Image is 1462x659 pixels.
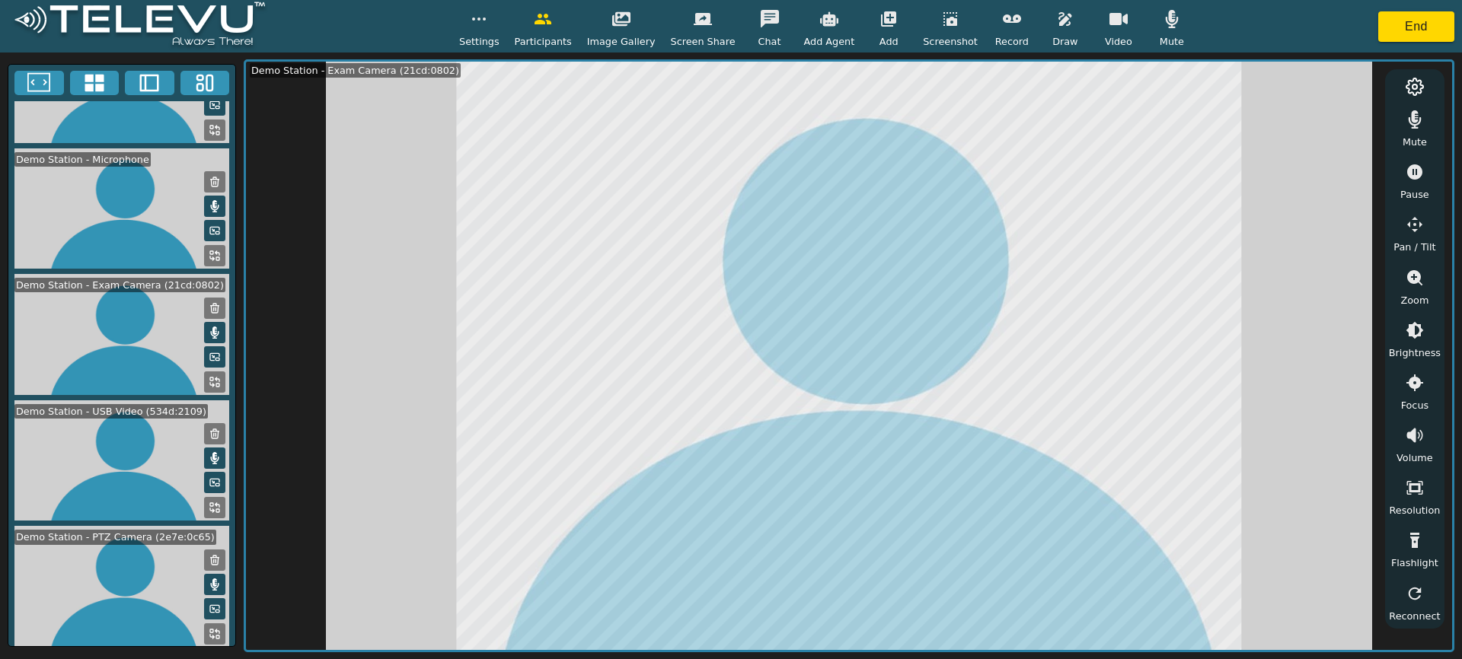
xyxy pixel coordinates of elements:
[1403,135,1427,149] span: Mute
[804,34,855,49] span: Add Agent
[204,119,225,141] button: Replace Feed
[204,94,225,116] button: Picture in Picture
[204,322,225,343] button: Mute
[14,404,208,419] div: Demo Station - USB Video (534d:2109)
[204,220,225,241] button: Picture in Picture
[125,71,174,95] button: Two Window Medium
[204,371,225,393] button: Replace Feed
[204,472,225,493] button: Picture in Picture
[1400,293,1428,307] span: Zoom
[995,34,1029,49] span: Record
[587,34,656,49] span: Image Gallery
[14,71,64,95] button: Fullscreen
[204,298,225,319] button: Remove Feed
[204,598,225,619] button: Picture in Picture
[70,71,120,95] button: 4x4
[204,549,225,571] button: Remove Feed
[1105,34,1132,49] span: Video
[459,34,500,49] span: Settings
[879,34,899,49] span: Add
[1400,187,1429,202] span: Pause
[250,63,461,78] div: Demo Station - Exam Camera (21cd:0802)
[180,71,230,95] button: Three Window Medium
[1389,345,1441,360] span: Brightness
[204,171,225,193] button: Remove Feed
[1397,450,1433,465] span: Volume
[204,623,225,645] button: Replace Feed
[14,530,216,544] div: Demo Station - PTZ Camera (2e7e:0c65)
[204,423,225,444] button: Remove Feed
[14,152,151,167] div: Demo Station - Microphone
[1052,34,1077,49] span: Draw
[14,278,225,292] div: Demo Station - Exam Camera (21cd:0802)
[1393,240,1435,254] span: Pan / Tilt
[1389,503,1440,517] span: Resolution
[1391,556,1438,570] span: Flashlight
[204,574,225,595] button: Mute
[204,497,225,518] button: Replace Feed
[923,34,978,49] span: Screenshot
[671,34,736,49] span: Screen Share
[204,196,225,217] button: Mute
[515,34,572,49] span: Participants
[1389,609,1440,623] span: Reconnect
[204,346,225,368] button: Picture in Picture
[204,245,225,266] button: Replace Feed
[1160,34,1184,49] span: Mute
[758,34,781,49] span: Chat
[1378,11,1454,42] button: End
[1401,398,1429,412] span: Focus
[204,447,225,469] button: Mute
